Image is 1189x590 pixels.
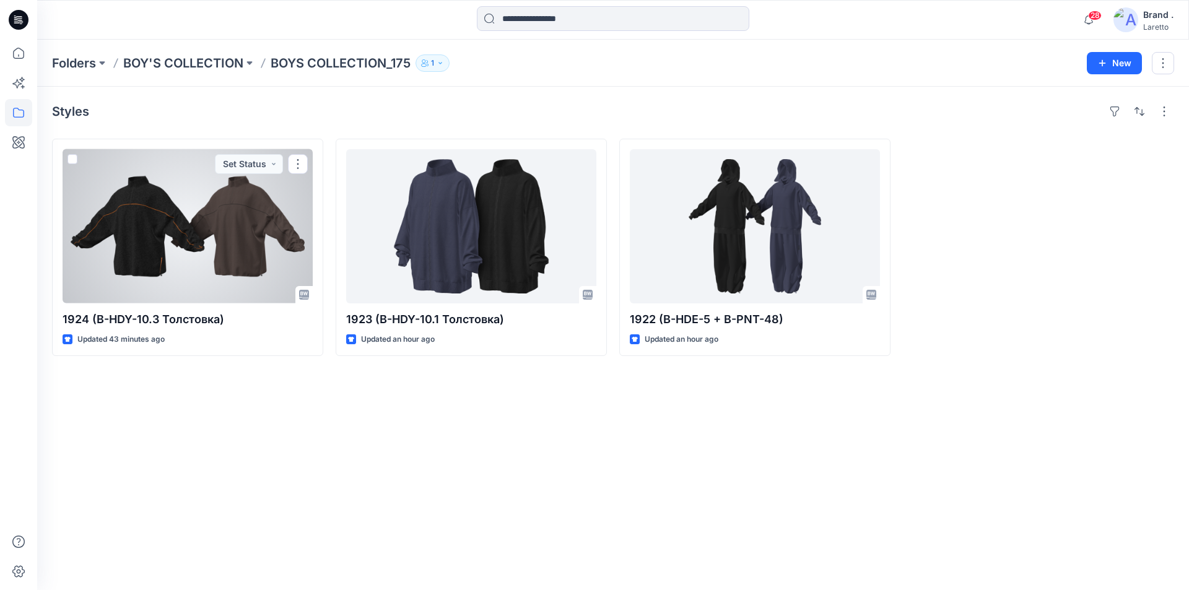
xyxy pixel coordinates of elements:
p: Updated an hour ago [361,333,435,346]
span: 28 [1088,11,1102,20]
a: BOY'S COLLECTION [123,54,243,72]
p: 1 [431,56,434,70]
button: New [1087,52,1142,74]
button: 1 [416,54,450,72]
h4: Styles [52,104,89,119]
a: 1923 (B-HDY-10.1 Толстовка) [346,149,596,303]
p: BOYS COLLECTION_175 [271,54,411,72]
p: 1922 (B-HDE-5 + B-PNT-48) [630,311,880,328]
p: 1923 (B-HDY-10.1 Толстовка) [346,311,596,328]
p: Updated an hour ago [645,333,718,346]
div: Laretto [1143,22,1174,32]
a: 1922 (B-HDE-5 + B-PNT-48) [630,149,880,303]
p: Updated 43 minutes ago [77,333,165,346]
p: 1924 (B-HDY-10.3 Толстовка) [63,311,313,328]
img: avatar [1113,7,1138,32]
div: Brand . [1143,7,1174,22]
a: 1924 (B-HDY-10.3 Толстовка) [63,149,313,303]
a: Folders [52,54,96,72]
